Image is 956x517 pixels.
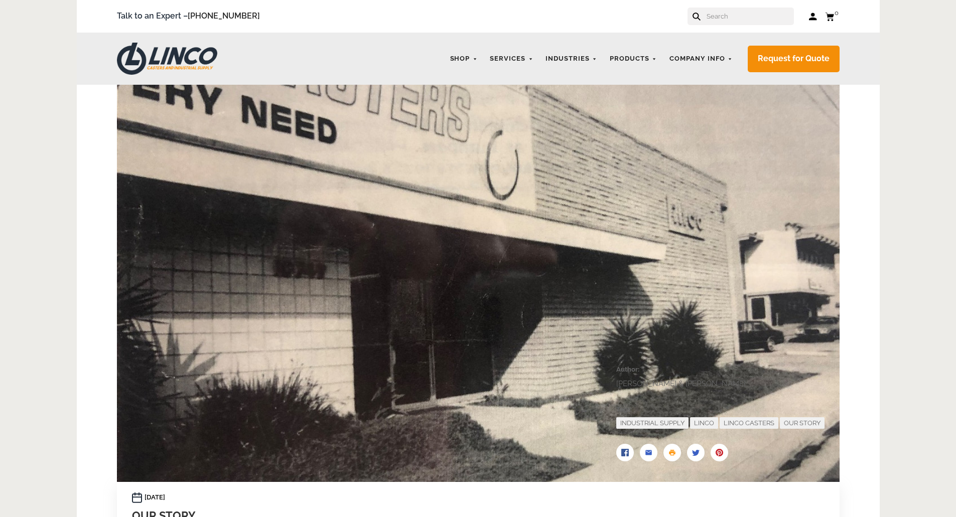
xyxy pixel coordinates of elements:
[835,9,839,17] span: 0
[748,46,840,72] a: Request for Quote
[605,49,662,69] a: Products
[616,365,825,390] div: [PERSON_NAME] & [PERSON_NAME]
[445,49,483,69] a: Shop
[825,10,840,23] a: 0
[616,405,825,415] h2: Tags:
[720,417,778,429] a: LINCO CASTERS
[145,492,165,503] time: [DATE]
[540,49,602,69] a: Industries
[616,365,825,375] h2: Author:
[780,417,825,429] a: OUR STORY
[117,43,217,75] img: LINCO CASTERS & INDUSTRIAL SUPPLY
[690,417,718,429] a: LINCO
[188,11,260,21] a: [PHONE_NUMBER]
[706,8,794,25] input: Search
[616,417,689,429] a: INDUSTRIAL SUPPLY
[809,12,817,22] a: Log in
[664,49,738,69] a: Company Info
[485,49,538,69] a: Services
[117,10,260,23] span: Talk to an Expert –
